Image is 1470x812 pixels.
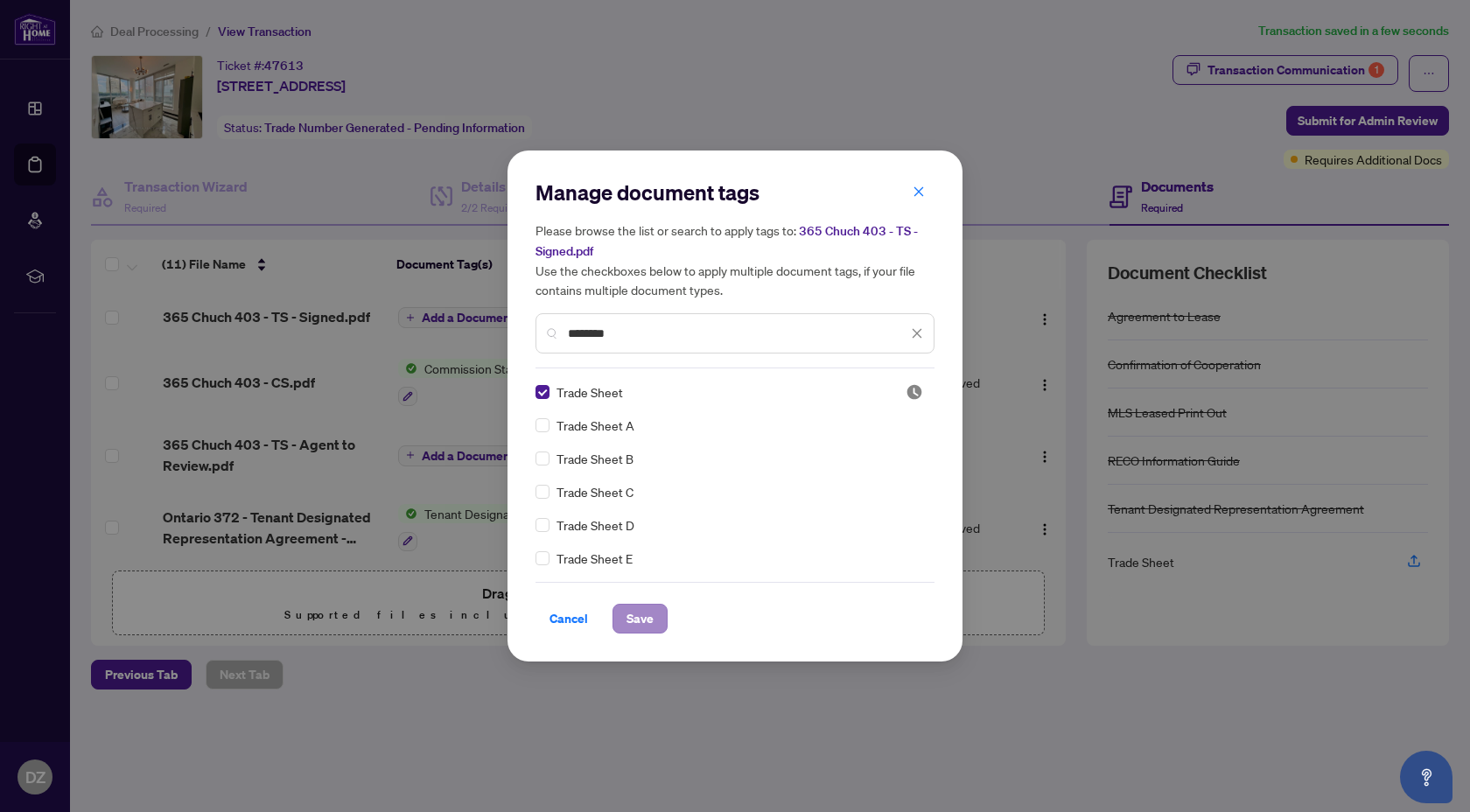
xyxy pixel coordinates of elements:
button: Open asap [1400,751,1452,803]
button: Cancel [535,604,602,633]
img: status [906,383,923,401]
span: Cancel [549,605,588,633]
button: Save [612,604,668,633]
span: Trade Sheet [556,382,623,402]
span: close [913,185,925,198]
h5: Please browse the list or search to apply tags to: Use the checkboxes below to apply multiple doc... [535,220,934,299]
span: close [911,327,923,339]
span: Trade Sheet B [556,449,633,468]
span: Trade Sheet A [556,416,634,435]
span: Save [626,605,654,633]
span: Trade Sheet D [556,515,634,535]
h2: Manage document tags [535,178,934,206]
span: Trade Sheet C [556,482,633,501]
span: Trade Sheet E [556,549,633,568]
span: Pending Review [906,383,923,401]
